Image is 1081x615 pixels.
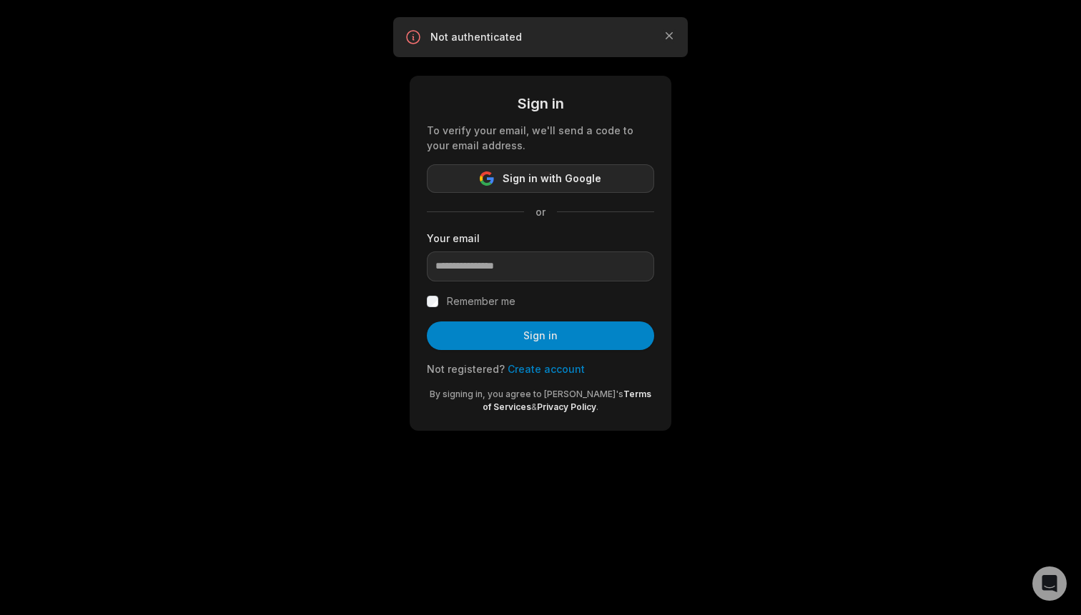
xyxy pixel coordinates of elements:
[1032,566,1067,601] div: Open Intercom Messenger
[427,363,505,375] span: Not registered?
[508,363,585,375] a: Create account
[427,93,654,114] div: Sign in
[531,401,537,412] span: &
[427,321,654,350] button: Sign in
[537,401,596,412] a: Privacy Policy
[447,293,515,310] label: Remember me
[427,231,654,246] label: Your email
[596,401,598,412] span: .
[503,170,601,187] span: Sign in with Google
[524,204,557,219] span: or
[430,30,651,44] p: Not authenticated
[483,389,651,412] a: Terms of Services
[427,123,654,153] div: To verify your email, we'll send a code to your email address.
[430,389,623,399] span: By signing in, you agree to [PERSON_NAME]'s
[427,164,654,193] button: Sign in with Google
